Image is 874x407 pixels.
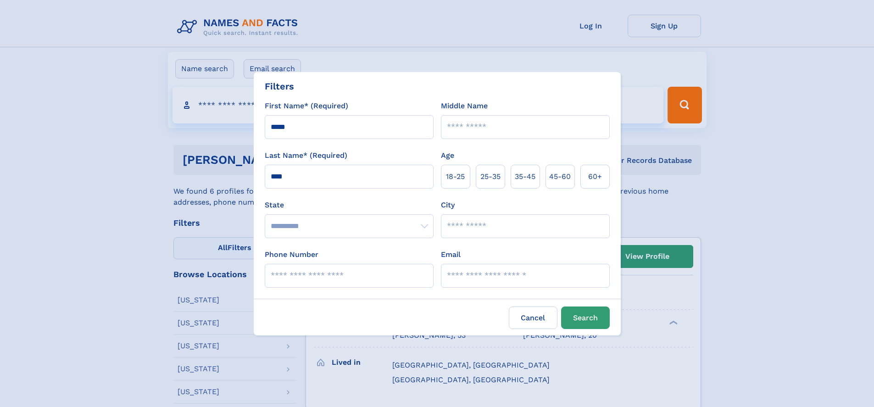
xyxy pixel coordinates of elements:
span: 45‑60 [549,171,571,182]
label: State [265,200,434,211]
span: 35‑45 [515,171,535,182]
span: 60+ [588,171,602,182]
label: Last Name* (Required) [265,150,347,161]
span: 25‑35 [480,171,501,182]
label: City [441,200,455,211]
label: Email [441,249,461,260]
label: Cancel [509,307,557,329]
div: Filters [265,79,294,93]
button: Search [561,307,610,329]
label: Phone Number [265,249,318,260]
label: Middle Name [441,100,488,112]
span: 18‑25 [446,171,465,182]
label: Age [441,150,454,161]
label: First Name* (Required) [265,100,348,112]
